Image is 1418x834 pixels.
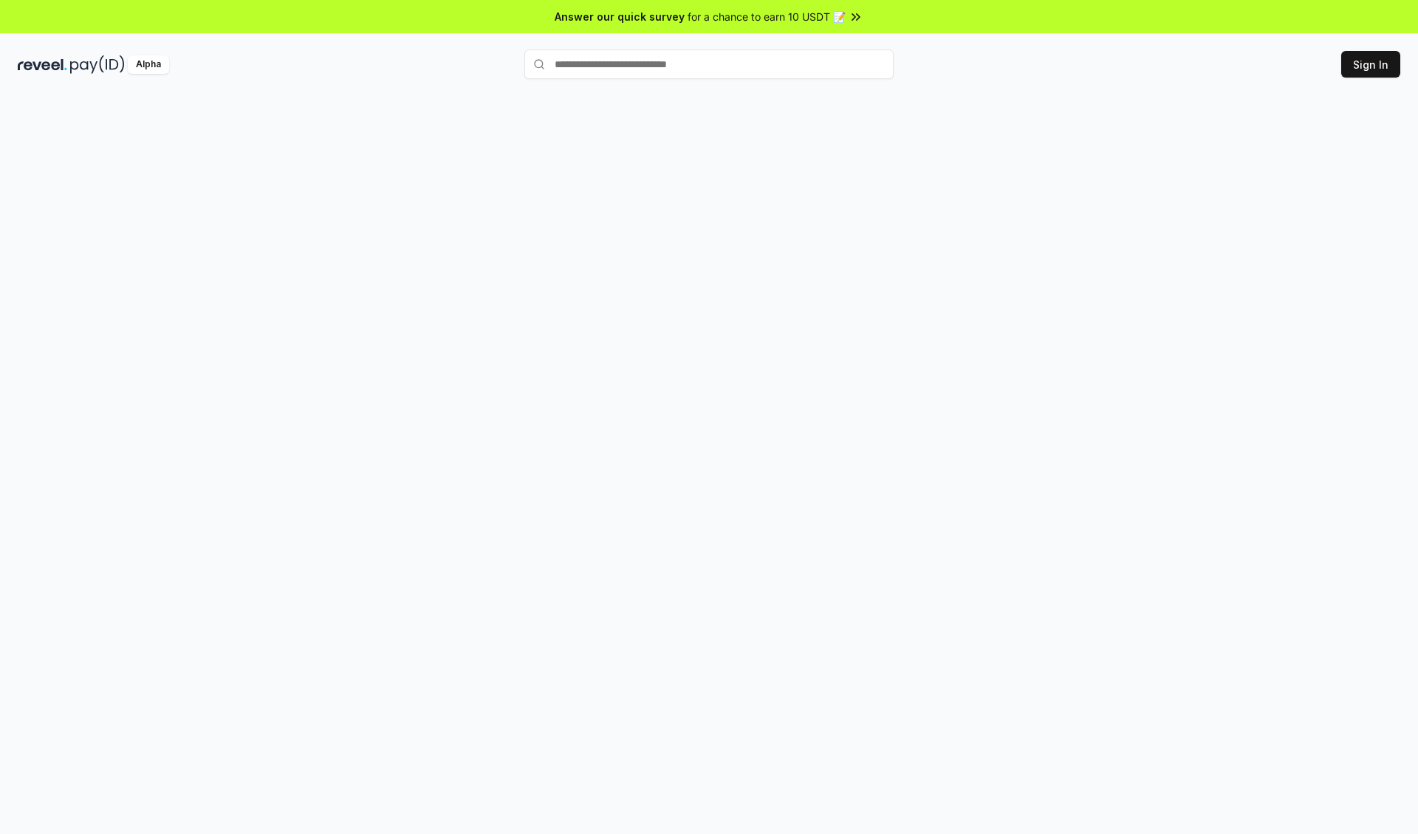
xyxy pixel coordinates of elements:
div: Alpha [128,55,169,74]
button: Sign In [1341,51,1400,78]
img: pay_id [70,55,125,74]
img: reveel_dark [18,55,67,74]
span: for a chance to earn 10 USDT 📝 [688,9,846,24]
span: Answer our quick survey [555,9,685,24]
